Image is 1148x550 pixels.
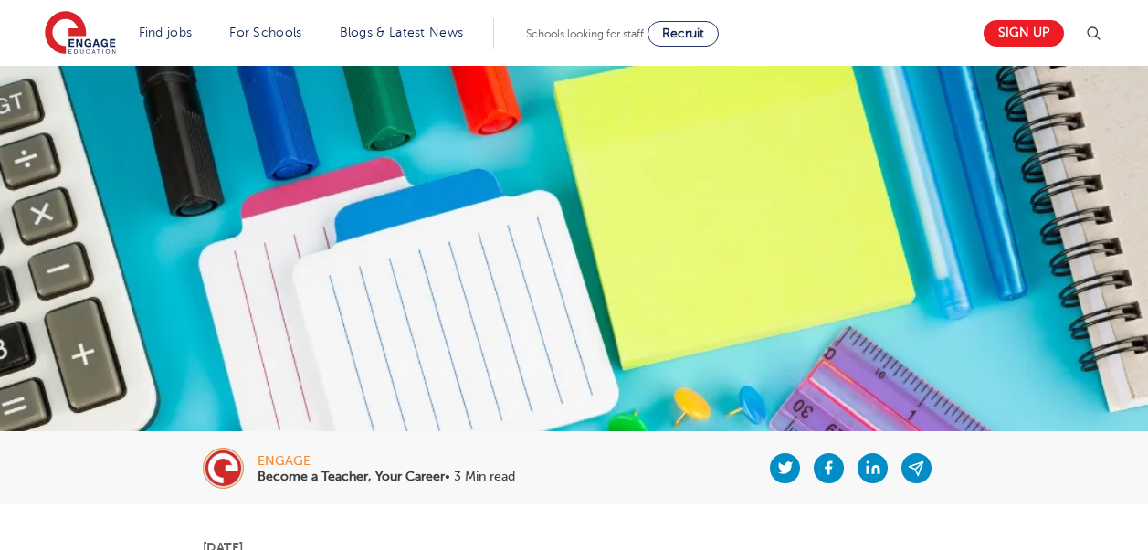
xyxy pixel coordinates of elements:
b: Become a Teacher, Your Career [258,470,445,483]
a: Blogs & Latest News [340,26,464,39]
span: Recruit [662,26,704,40]
span: Schools looking for staff [526,27,644,40]
img: Engage Education [45,11,116,57]
a: For Schools [229,26,301,39]
p: • 3 Min read [258,471,515,483]
a: Recruit [648,21,719,47]
div: engage [258,455,515,468]
a: Find jobs [139,26,193,39]
a: Sign up [984,20,1064,47]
